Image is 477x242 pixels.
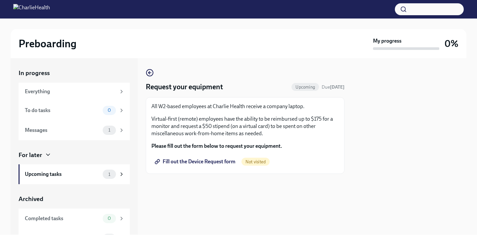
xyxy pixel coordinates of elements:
span: Upcoming [291,85,319,90]
div: To do tasks [25,107,100,114]
strong: My progress [373,37,401,45]
div: Completed tasks [25,215,100,222]
h3: 0% [445,38,458,50]
a: To do tasks0 [19,101,130,120]
h2: Preboarding [19,37,77,50]
a: Everything [19,83,130,101]
a: Archived [19,195,130,203]
span: Fill out the Device Request form [156,158,236,165]
div: Everything [25,88,116,95]
p: Virtual-first (remote) employees have the ability to be reimbursed up to $175 for a monitor and r... [151,115,339,137]
strong: Please fill out the form below to request your equipment. [151,143,282,149]
img: CharlieHealth [13,4,50,15]
span: 1 [104,128,114,133]
a: Messages1 [19,120,130,140]
span: 1 [104,172,114,177]
a: Fill out the Device Request form [151,155,240,168]
span: Not visited [241,159,270,164]
div: For later [19,151,42,159]
h4: Request your equipment [146,82,223,92]
strong: [DATE] [330,84,344,90]
a: In progress [19,69,130,77]
div: Upcoming tasks [25,171,100,178]
span: Due [322,84,344,90]
a: Upcoming tasks1 [19,164,130,184]
div: Messages [25,235,100,242]
a: For later [19,151,130,159]
p: All W2-based employees at Charlie Health receive a company laptop. [151,103,339,110]
span: October 18th, 2025 08:00 [322,84,344,90]
a: Completed tasks0 [19,209,130,228]
div: Messages [25,127,100,134]
span: 0 [104,108,115,113]
span: 0 [104,216,115,221]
